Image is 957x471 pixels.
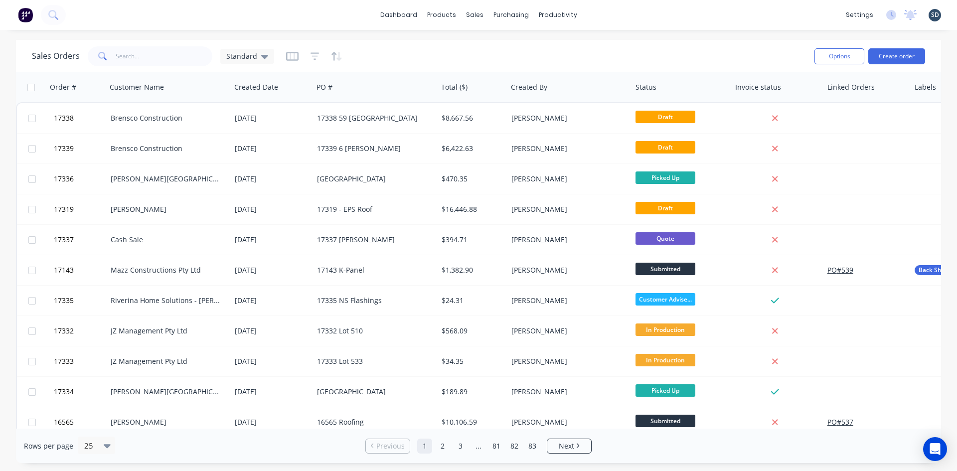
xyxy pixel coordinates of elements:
div: [PERSON_NAME] [511,174,622,184]
span: 17338 [54,113,74,123]
div: [DATE] [235,204,309,214]
div: Linked Orders [827,82,875,92]
div: Brensco Construction [111,113,221,123]
div: [PERSON_NAME] [511,417,622,427]
span: Draft [636,111,695,123]
div: [PERSON_NAME] [511,356,622,366]
button: 17319 [51,194,111,224]
div: [PERSON_NAME] [511,235,622,245]
span: 17332 [54,326,74,336]
div: [DATE] [235,174,309,184]
div: Created Date [234,82,278,92]
button: Options [814,48,864,64]
span: In Production [636,323,695,336]
span: Back Shelf [919,265,949,275]
span: 17143 [54,265,74,275]
a: Previous page [366,441,410,451]
div: Total ($) [441,82,468,92]
div: [PERSON_NAME] [511,326,622,336]
div: $6,422.63 [442,144,500,154]
img: Factory [18,7,33,22]
div: Invoice status [735,82,781,92]
div: Cash Sale [111,235,221,245]
div: PO # [317,82,332,92]
div: [DATE] [235,417,309,427]
div: [DATE] [235,356,309,366]
div: JZ Management Pty Ltd [111,326,221,336]
div: settings [841,7,878,22]
a: Page 82 [507,439,522,454]
span: Draft [636,141,695,154]
a: Page 2 [435,439,450,454]
div: 17338 59 [GEOGRAPHIC_DATA] [317,113,428,123]
span: 17337 [54,235,74,245]
div: [PERSON_NAME] [511,204,622,214]
div: Order # [50,82,76,92]
div: $1,382.90 [442,265,500,275]
div: JZ Management Pty Ltd [111,356,221,366]
div: Labels [915,82,936,92]
a: dashboard [375,7,422,22]
ul: Pagination [361,439,596,454]
span: 16565 [54,417,74,427]
input: Search... [116,46,213,66]
div: products [422,7,461,22]
div: $470.35 [442,174,500,184]
button: 17143 [51,255,111,285]
div: [PERSON_NAME] [511,265,622,275]
button: 17334 [51,377,111,407]
div: sales [461,7,488,22]
div: [PERSON_NAME] [511,113,622,123]
a: Jump forward [471,439,486,454]
div: [DATE] [235,144,309,154]
div: [PERSON_NAME][GEOGRAPHIC_DATA] [111,387,221,397]
div: Customer Name [110,82,164,92]
button: PO#539 [827,265,853,275]
div: $394.71 [442,235,500,245]
div: 17319 - EPS Roof [317,204,428,214]
div: [DATE] [235,387,309,397]
div: $24.31 [442,296,500,306]
span: 17339 [54,144,74,154]
div: $34.35 [442,356,500,366]
button: 17337 [51,225,111,255]
div: [PERSON_NAME][GEOGRAPHIC_DATA] [111,174,221,184]
div: 17339 6 [PERSON_NAME] [317,144,428,154]
div: [DATE] [235,265,309,275]
button: 17335 [51,286,111,315]
button: 17336 [51,164,111,194]
span: Rows per page [24,441,73,451]
span: Customer Advise... [636,293,695,306]
span: Draft [636,202,695,214]
span: Picked Up [636,171,695,184]
div: purchasing [488,7,534,22]
div: [PERSON_NAME] [511,387,622,397]
div: Open Intercom Messenger [923,437,947,461]
div: [GEOGRAPHIC_DATA] [317,174,428,184]
div: Brensco Construction [111,144,221,154]
div: [DATE] [235,235,309,245]
div: $8,667.56 [442,113,500,123]
div: [DATE] [235,113,309,123]
button: 17333 [51,346,111,376]
div: Created By [511,82,547,92]
a: Page 81 [489,439,504,454]
button: 17339 [51,134,111,163]
button: Create order [868,48,925,64]
button: Back Shelf [915,265,953,275]
div: $568.09 [442,326,500,336]
button: 17332 [51,316,111,346]
div: $10,106.59 [442,417,500,427]
div: 17143 K-Panel [317,265,428,275]
a: Page 1 is your current page [417,439,432,454]
span: 17335 [54,296,74,306]
div: productivity [534,7,582,22]
div: $16,446.88 [442,204,500,214]
div: [GEOGRAPHIC_DATA] [317,387,428,397]
div: 17335 NS Flashings [317,296,428,306]
span: SD [931,10,939,19]
button: PO#537 [827,417,853,427]
div: 17332 Lot 510 [317,326,428,336]
span: In Production [636,354,695,366]
span: 17319 [54,204,74,214]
